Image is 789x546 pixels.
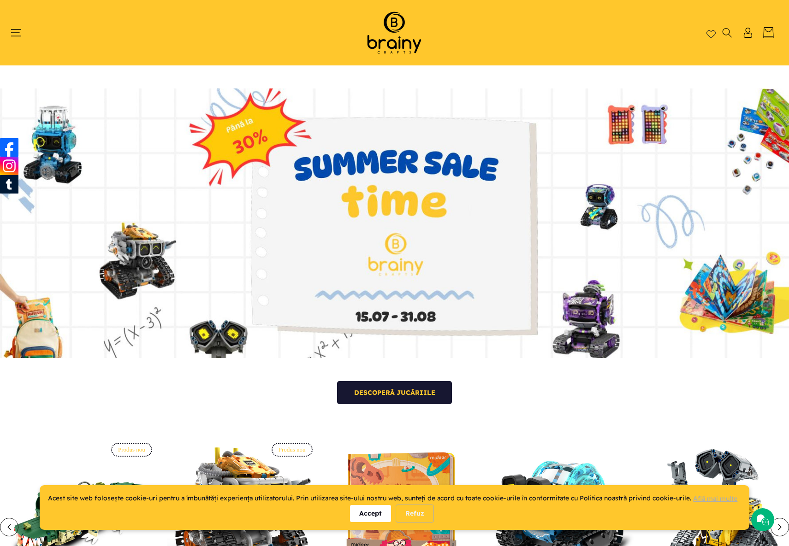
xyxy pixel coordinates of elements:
div: Acest site web folosește cookie-uri pentru a îmbunătăți experiența utilizatorului. Prin utilizare... [48,493,741,505]
summary: Meniu [15,28,26,38]
div: Accept [350,505,391,522]
a: Află mai multe [693,494,737,503]
div: Refuz [396,505,434,523]
a: Wishlist page link [706,28,716,37]
img: Chat icon [756,513,770,527]
a: Descoperă jucăriile [337,381,452,404]
summary: Căutați [721,28,733,38]
img: Brainy Crafts [355,9,433,56]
